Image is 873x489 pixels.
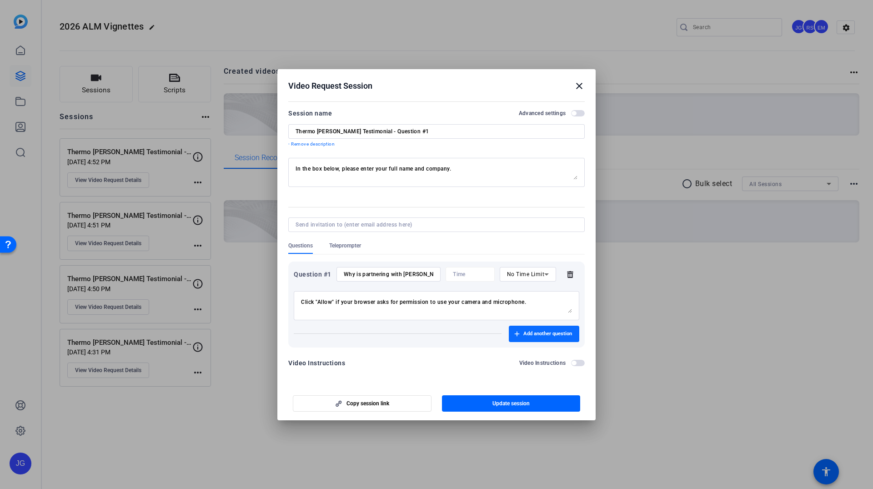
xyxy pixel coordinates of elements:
[288,108,332,119] div: Session name
[346,400,389,407] span: Copy session link
[294,269,331,280] div: Question #1
[329,242,361,249] span: Teleprompter
[344,271,433,278] input: Enter your question here
[288,358,345,368] div: Video Instructions
[519,110,566,117] h2: Advanced settings
[442,395,581,412] button: Update session
[507,271,545,277] span: No Time Limit
[453,271,487,278] input: Time
[288,81,585,91] div: Video Request Session
[519,359,566,367] h2: Video Instructions
[296,128,577,135] input: Enter Session Name
[574,81,585,91] mat-icon: close
[288,242,313,249] span: Questions
[509,326,579,342] button: Add another question
[293,395,431,412] button: Copy session link
[296,221,574,228] input: Send invitation to (enter email address here)
[492,400,530,407] span: Update session
[288,141,585,148] p: - Remove description
[523,330,572,338] span: Add another question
